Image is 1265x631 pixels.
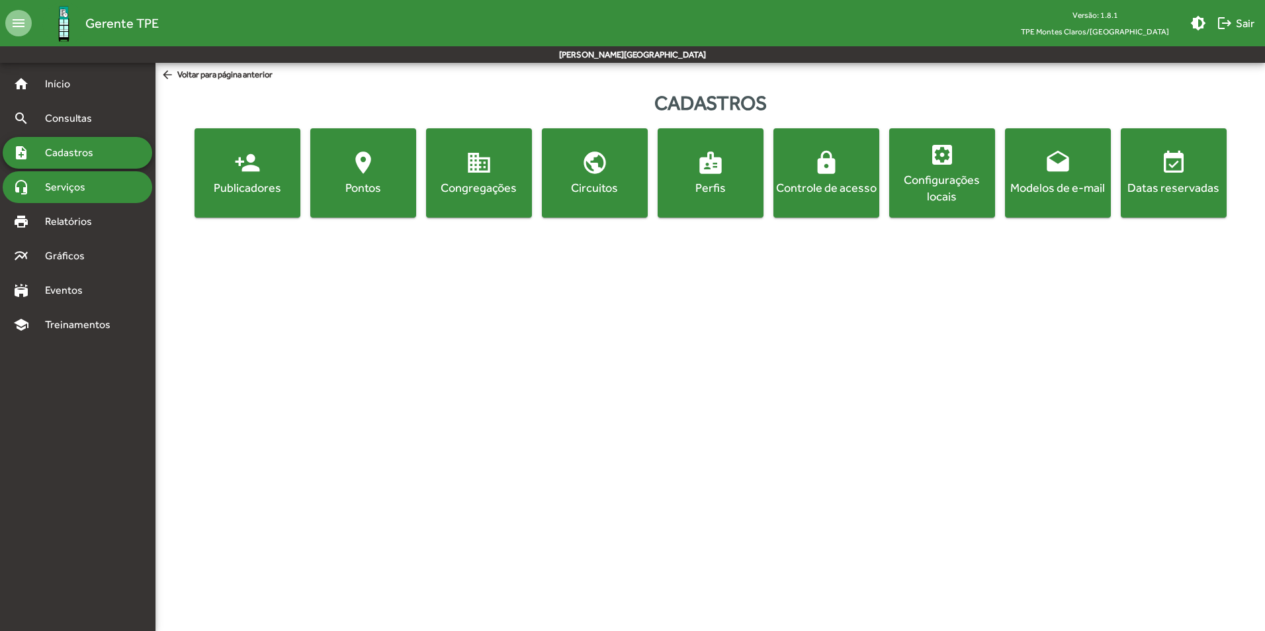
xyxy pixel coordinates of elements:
[429,179,529,196] div: Congregações
[234,149,261,176] mat-icon: person_add
[426,128,532,218] button: Congregações
[13,179,29,195] mat-icon: headset_mic
[37,110,109,126] span: Consultas
[13,145,29,161] mat-icon: note_add
[37,179,103,195] span: Serviços
[1008,179,1108,196] div: Modelos de e-mail
[813,149,840,176] mat-icon: lock
[310,128,416,218] button: Pontos
[13,110,29,126] mat-icon: search
[37,214,109,230] span: Relatórios
[13,214,29,230] mat-icon: print
[1217,15,1233,31] mat-icon: logout
[161,68,177,83] mat-icon: arrow_back
[1190,15,1206,31] mat-icon: brightness_medium
[1010,7,1180,23] div: Versão: 1.8.1
[155,88,1265,118] div: Cadastros
[1217,11,1254,35] span: Sair
[37,76,89,92] span: Início
[5,10,32,36] mat-icon: menu
[773,128,879,218] button: Controle de acesso
[161,68,273,83] span: Voltar para página anterior
[776,179,877,196] div: Controle de acesso
[42,2,85,45] img: Logo
[197,179,298,196] div: Publicadores
[892,171,992,204] div: Configurações locais
[313,179,414,196] div: Pontos
[466,149,492,176] mat-icon: domain
[889,128,995,218] button: Configurações locais
[13,76,29,92] mat-icon: home
[1005,128,1111,218] button: Modelos de e-mail
[1121,128,1227,218] button: Datas reservadas
[37,145,110,161] span: Cadastros
[545,179,645,196] div: Circuitos
[1045,149,1071,176] mat-icon: drafts
[929,142,955,168] mat-icon: settings_applications
[658,128,763,218] button: Perfis
[1160,149,1187,176] mat-icon: event_available
[1010,23,1180,40] span: TPE Montes Claros/[GEOGRAPHIC_DATA]
[582,149,608,176] mat-icon: public
[1123,179,1224,196] div: Datas reservadas
[1211,11,1260,35] button: Sair
[350,149,376,176] mat-icon: location_on
[542,128,648,218] button: Circuitos
[195,128,300,218] button: Publicadores
[697,149,724,176] mat-icon: badge
[85,13,159,34] span: Gerente TPE
[660,179,761,196] div: Perfis
[32,2,159,45] a: Gerente TPE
